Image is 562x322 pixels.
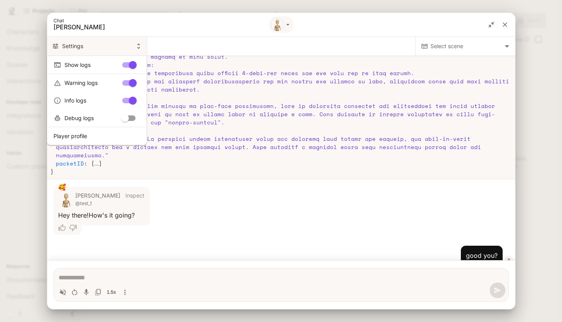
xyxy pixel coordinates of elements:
span: Show logs [125,58,140,72]
div: Debug logs [47,109,146,127]
div: Warning logs [47,74,146,92]
span: Warning logs [64,79,128,87]
span: Player profile [54,132,140,140]
div: Show logs [47,56,146,74]
span: Debug logs [118,111,132,126]
ul: log-settings [47,56,146,127]
span: Warning logs [125,76,140,90]
span: Show logs [64,61,128,69]
span: Info logs [64,96,128,104]
span: Info logs [125,93,140,108]
div: Info logs [47,92,146,109]
span: Debug logs [64,114,128,122]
